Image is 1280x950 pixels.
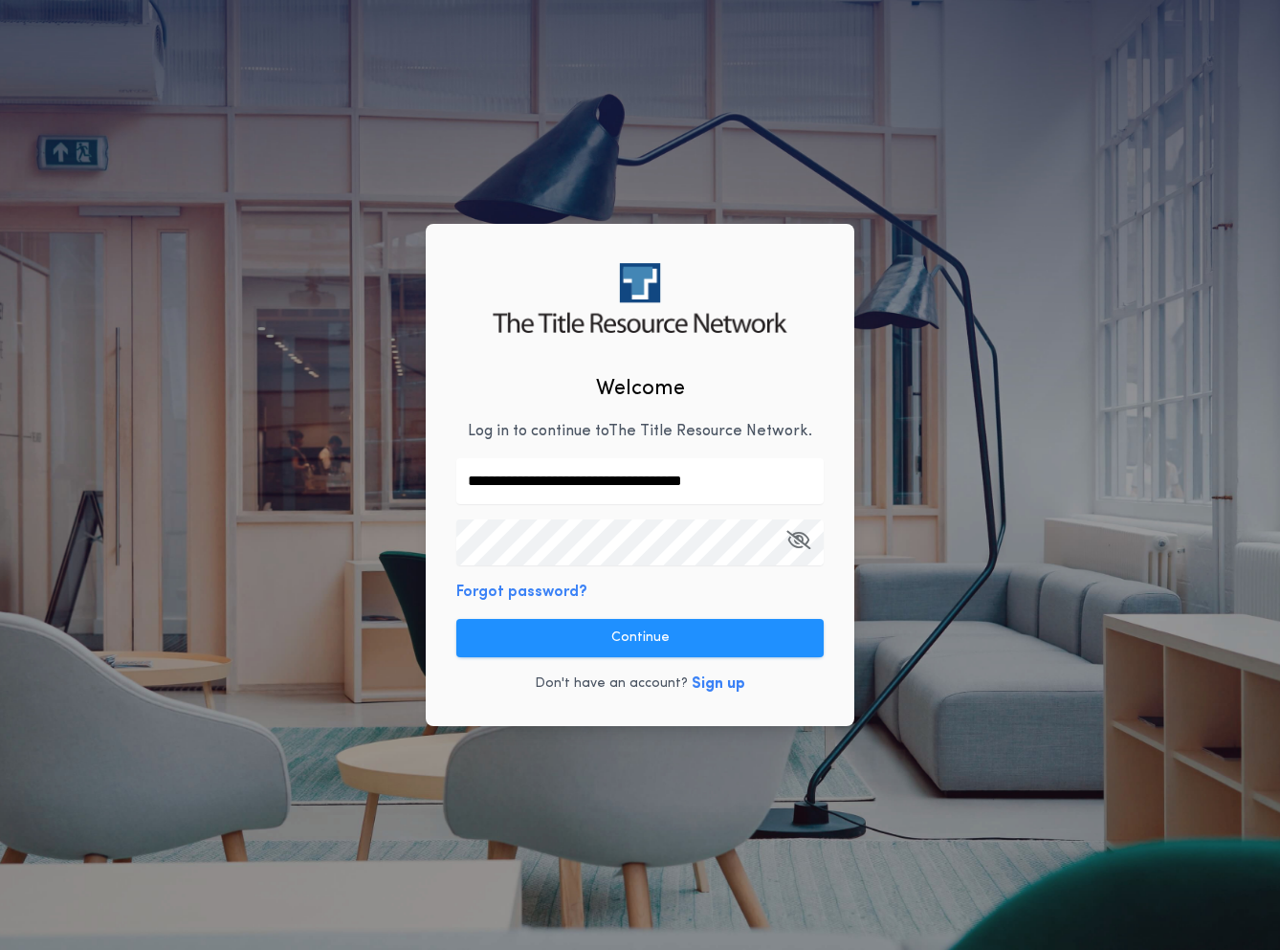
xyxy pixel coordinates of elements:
button: Sign up [692,673,745,696]
button: Continue [456,619,824,657]
img: logo [493,263,786,333]
p: Log in to continue to The Title Resource Network . [468,420,812,443]
h2: Welcome [596,373,685,405]
p: Don't have an account? [535,674,688,694]
button: Forgot password? [456,581,587,604]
